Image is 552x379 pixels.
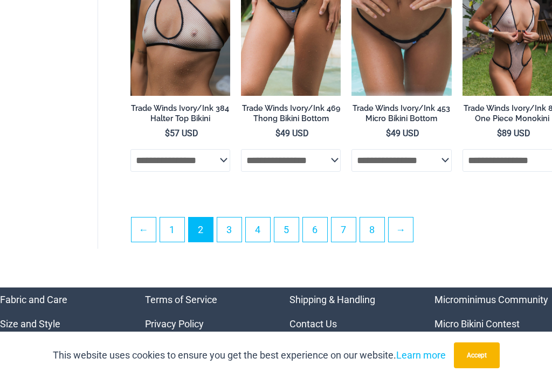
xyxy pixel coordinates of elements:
a: → [389,217,413,242]
a: Contact Us [289,318,337,329]
a: Page 8 [360,217,384,242]
a: ← [132,217,156,242]
a: Micro Bikini Contest [434,318,520,329]
h2: Trade Winds Ivory/Ink 384 Halter Top Bikini [130,103,230,123]
nav: Product Pagination [130,217,530,248]
a: Page 4 [246,217,270,242]
aside: Footer Widget 2 [145,287,263,360]
span: Page 2 [189,217,213,242]
h2: Trade Winds Ivory/Ink 469 Thong Bikini Bottom [241,103,341,123]
a: Shipping & Handling [289,294,375,305]
a: Trade Winds Ivory/Ink 453 Micro Bikini Bottom [351,103,451,128]
span: $ [275,128,280,138]
a: Trade Winds Ivory/Ink 469 Thong Bikini Bottom [241,103,341,128]
bdi: 89 USD [497,128,530,138]
span: $ [165,128,170,138]
nav: Menu [289,287,408,360]
aside: Footer Widget 3 [289,287,408,360]
nav: Menu [145,287,263,360]
p: This website uses cookies to ensure you get the best experience on our website. [53,347,446,363]
a: Learn more [396,349,446,361]
span: $ [386,128,391,138]
a: Page 1 [160,217,184,242]
button: Accept [454,342,500,368]
a: Page 3 [217,217,241,242]
a: Page 6 [303,217,327,242]
bdi: 49 USD [386,128,419,138]
span: $ [497,128,502,138]
bdi: 49 USD [275,128,309,138]
a: Privacy Policy [145,318,204,329]
bdi: 57 USD [165,128,198,138]
a: Trade Winds Ivory/Ink 384 Halter Top Bikini [130,103,230,128]
a: Microminimus Community [434,294,548,305]
h2: Trade Winds Ivory/Ink 453 Micro Bikini Bottom [351,103,451,123]
a: Page 5 [274,217,299,242]
a: Terms of Service [145,294,217,305]
a: Page 7 [332,217,356,242]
